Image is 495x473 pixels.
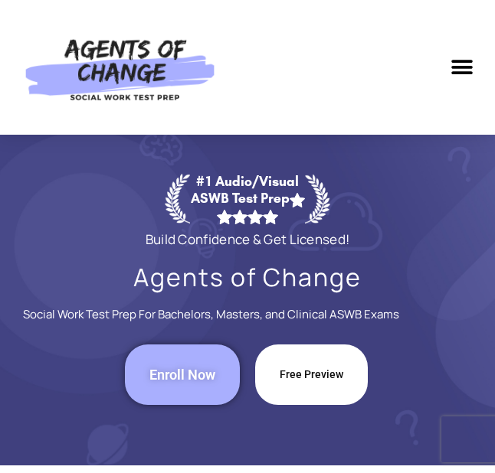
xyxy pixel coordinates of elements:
div: #1 Audio/Visual ASWB Test Prep [190,173,305,224]
a: Free Preview [255,344,368,405]
a: Enroll Now [125,344,240,405]
span: Enroll Now [149,369,215,380]
div: Menu Toggle [445,51,480,85]
p: Social Work Test Prep For Bachelors, Masters, and Clinical ASWB Exams [23,307,399,321]
span: Free Preview [280,369,343,380]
